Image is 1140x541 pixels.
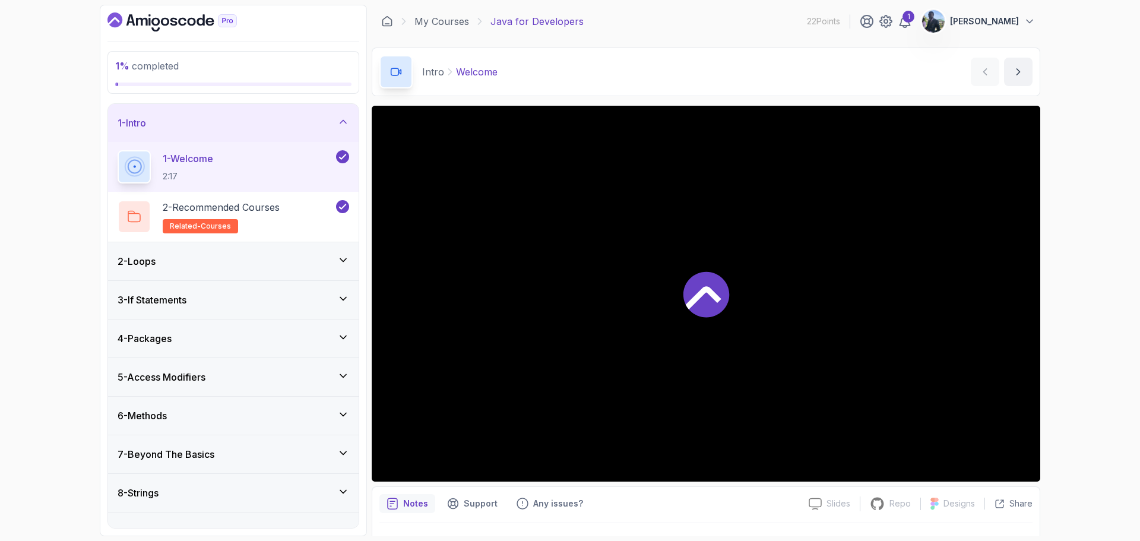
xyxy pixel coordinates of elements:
p: Support [464,498,498,510]
button: Feedback button [509,494,590,513]
h3: 9 - Dates [118,524,153,539]
button: 3-If Statements [108,281,359,319]
button: user profile image[PERSON_NAME] [921,10,1035,33]
button: Support button [440,494,505,513]
img: user profile image [922,10,945,33]
h3: 6 - Methods [118,409,167,423]
button: 2-Recommended Coursesrelated-courses [118,200,349,233]
span: related-courses [170,222,231,231]
span: completed [115,60,179,72]
a: Dashboard [107,12,264,31]
button: 2-Loops [108,242,359,280]
h3: 7 - Beyond The Basics [118,447,214,461]
h3: 1 - Intro [118,116,146,130]
div: 1 [902,11,914,23]
button: 8-Strings [108,474,359,512]
p: Slides [826,498,850,510]
a: Dashboard [381,15,393,27]
h3: 8 - Strings [118,486,159,500]
button: 1-Welcome2:17 [118,150,349,184]
p: Share [1009,498,1033,510]
p: Any issues? [533,498,583,510]
button: 7-Beyond The Basics [108,435,359,473]
p: 22 Points [807,15,840,27]
p: Designs [943,498,975,510]
h3: 4 - Packages [118,331,172,346]
p: Repo [889,498,911,510]
button: 1-Intro [108,104,359,142]
a: My Courses [414,14,469,29]
h3: 2 - Loops [118,254,156,268]
button: notes button [379,494,435,513]
h3: 3 - If Statements [118,293,186,307]
p: 1 - Welcome [163,151,213,166]
p: Java for Developers [490,14,584,29]
button: next content [1004,58,1033,86]
span: 1 % [115,60,129,72]
button: Share [984,498,1033,510]
p: Intro [422,65,444,79]
p: Notes [403,498,428,510]
p: 2:17 [163,170,213,182]
button: previous content [971,58,999,86]
button: 5-Access Modifiers [108,358,359,396]
h3: 5 - Access Modifiers [118,370,205,384]
button: 4-Packages [108,319,359,357]
p: Welcome [456,65,498,79]
p: 2 - Recommended Courses [163,200,280,214]
a: 1 [898,14,912,29]
button: 6-Methods [108,397,359,435]
p: [PERSON_NAME] [950,15,1019,27]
